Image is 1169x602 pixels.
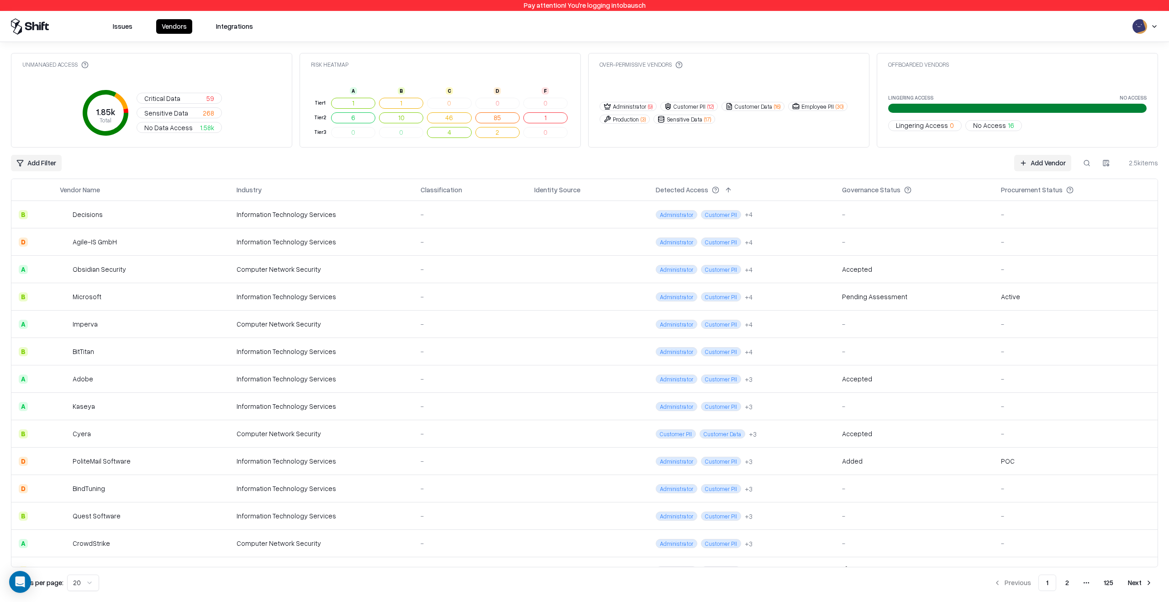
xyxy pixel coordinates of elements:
[547,291,556,300] img: microsoft365.com
[475,112,520,123] button: 85
[656,539,697,548] span: Administrator
[842,264,872,274] div: Accepted
[237,264,406,274] div: Computer Network Security
[73,347,94,356] div: BitTitan
[100,117,111,124] tspan: Total
[745,320,753,329] div: + 4
[1120,95,1147,100] label: No Access
[421,347,520,356] div: -
[237,185,262,195] div: Industry
[237,401,406,411] div: Information Technology Services
[749,429,757,439] div: + 3
[73,539,110,548] div: CrowdStrike
[701,265,741,274] span: Customer PII
[237,456,406,466] div: Information Technology Services
[421,292,520,301] div: -
[379,112,423,123] button: 10
[745,484,753,494] div: + 3
[237,429,406,438] div: Computer Network Security
[19,210,28,219] div: B
[534,185,580,195] div: Identity Source
[656,566,697,576] span: Administrator
[745,539,753,549] div: + 3
[73,456,131,466] div: PoliteMail Software
[721,102,785,111] button: Customer Data(16)
[19,539,28,548] div: A
[19,457,28,466] div: D
[701,512,741,521] span: Customer PII
[600,61,683,69] div: Over-Permissive Vendors
[656,484,697,493] span: Administrator
[1001,347,1150,356] div: -
[1001,210,1150,219] div: -
[842,539,986,548] div: -
[73,319,98,329] div: Imperva
[547,373,556,382] img: microsoft365.com
[237,374,406,384] div: Information Technology Services
[745,512,753,521] button: +3
[745,566,753,576] div: + 3
[60,457,69,466] img: PoliteMail Software
[534,455,543,465] img: entra.microsoft.com
[421,429,520,438] div: -
[22,61,89,69] div: Unmanaged Access
[237,292,406,301] div: Information Technology Services
[331,112,375,123] button: 6
[653,115,715,124] button: Sensitive Data(17)
[237,511,406,521] div: Information Technology Services
[398,87,405,95] div: B
[842,237,986,247] div: -
[701,402,741,411] span: Customer PII
[842,401,986,411] div: -
[1001,319,1150,329] div: -
[656,457,697,466] span: Administrator
[60,484,69,493] img: BindTuning
[745,265,753,275] div: + 4
[701,238,741,247] span: Customer PII
[656,402,697,411] span: Administrator
[534,318,543,327] img: entra.microsoft.com
[701,457,741,466] span: Customer PII
[156,19,192,34] button: Vendors
[704,116,711,123] span: ( 17 )
[701,320,741,329] span: Customer PII
[534,291,543,300] img: entra.microsoft.com
[950,121,954,130] span: 0
[19,292,28,301] div: B
[73,511,121,521] div: Quest Software
[200,123,214,132] span: 1.58k
[701,210,741,219] span: Customer PII
[95,107,115,117] tspan: 1.85k
[1122,158,1158,168] div: 2.5k items
[421,484,520,493] div: -
[745,320,753,329] button: +4
[745,375,753,384] button: +3
[494,87,501,95] div: D
[421,185,462,195] div: Classification
[701,292,741,301] span: Customer PII
[745,238,753,247] div: + 4
[547,236,556,245] img: microsoft365.com
[379,98,423,109] button: 1
[534,209,543,218] img: entra.microsoft.com
[60,265,69,274] img: Obsidian Security
[600,115,650,124] button: Production(3)
[701,539,741,548] span: Customer PII
[237,484,406,493] div: Information Technology Services
[350,87,357,95] div: A
[656,512,697,521] span: Administrator
[896,121,948,130] span: Lingering Access
[842,210,986,219] div: -
[421,539,520,548] div: -
[73,566,113,576] div: Shift Security
[534,565,543,574] img: entra.microsoft.com
[745,210,753,219] div: + 4
[19,320,28,329] div: A
[73,374,93,384] div: Adobe
[137,122,222,133] button: No Data Access1.58k
[9,571,31,593] div: Open Intercom Messenger
[421,374,520,384] div: -
[331,98,375,109] button: 1
[60,539,69,548] img: CrowdStrike
[888,61,949,69] div: Offboarded Vendors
